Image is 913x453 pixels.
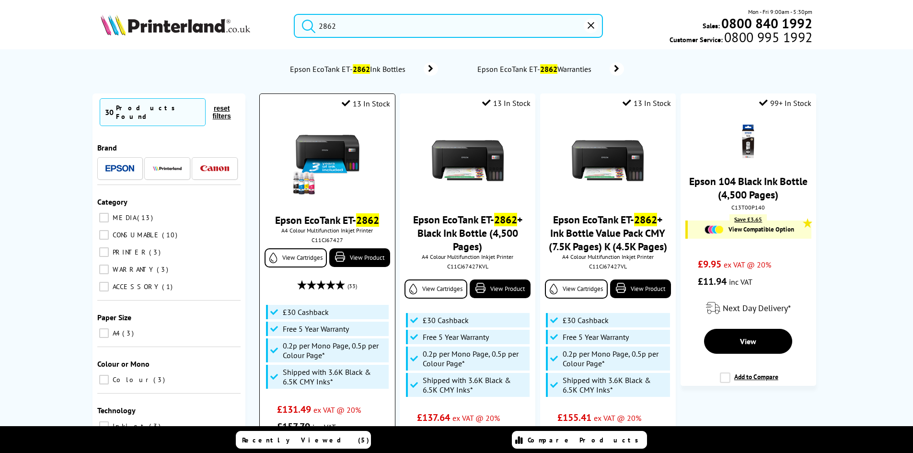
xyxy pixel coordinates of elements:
[353,64,370,74] mark: 2862
[724,260,771,269] span: ex VAT @ 20%
[291,125,363,197] img: epson-et-2862-ink-included-small.jpg
[153,166,182,171] img: Printerland
[432,125,504,197] img: Epson-ET-2810-Front-Main-Small.jpg
[110,375,152,384] span: Colour
[705,225,724,234] img: Cartridges
[277,403,311,416] span: £131.49
[688,204,809,211] div: C13T00P140
[99,375,109,384] input: Colour 3
[452,413,500,423] span: ex VAT @ 20%
[720,372,778,391] label: Add to Compare
[494,213,517,226] mark: 2862
[105,107,114,117] span: 30
[97,197,127,207] span: Category
[110,282,161,291] span: ACCESSORY
[689,174,808,201] a: Epson 104 Black Ink Bottle (4,500 Pages)
[294,14,603,38] input: Search product or brand
[99,282,109,291] input: ACCESSORY 1
[110,248,148,256] span: PRINTER
[610,279,671,298] a: View Product
[110,265,156,274] span: WARRANTY
[122,329,136,337] span: 3
[470,279,531,298] a: View Product
[116,104,200,121] div: Products Found
[731,125,765,158] img: Epson-104-Black-Ink-Bottle2-Small.gif
[482,98,531,108] div: 13 In Stock
[110,329,121,337] span: A4
[476,64,595,74] span: Epson EcoTank ET- Warranties
[404,279,467,299] a: View Cartridges
[540,64,557,74] mark: 2862
[423,349,527,368] span: 0.2p per Mono Page, 0.5p per Colour Page*
[740,337,756,346] span: View
[200,165,229,172] img: Canon
[723,33,812,42] span: 0800 995 1992
[528,436,644,444] span: Compare Products
[703,21,720,30] span: Sales:
[110,213,136,222] span: MEDIA
[289,64,409,74] span: Epson EcoTank ET- Ink Bottles
[623,98,671,108] div: 13 In Stock
[329,248,390,267] a: View Product
[563,349,667,368] span: 0.2p per Mono Page, 0.5p per Colour Page*
[149,422,163,430] span: 3
[162,282,175,291] span: 1
[512,431,647,449] a: Compare Products
[413,213,522,253] a: Epson EcoTank ET-2862+ Black Ink Bottle (4,500 Pages)
[101,14,282,37] a: Printerland Logo
[97,143,117,152] span: Brand
[476,62,624,76] a: Epson EcoTank ET-2862Warranties
[283,367,386,386] span: Shipped with 3.6K Black & 6.5K CMY Inks*
[265,248,327,267] a: View Cartridges
[721,14,812,32] b: 0800 840 1992
[563,332,629,342] span: Free 5 Year Warranty
[704,329,792,354] a: View
[149,248,163,256] span: 3
[423,375,527,395] span: Shipped with 3.6K Black & 6.5K CMY Inks*
[634,213,657,226] mark: 2862
[289,62,438,76] a: Epson EcoTank ET-2862Ink Bottles
[99,421,109,431] input: Inkjet 3
[729,214,767,224] div: Save £3.65
[347,277,357,295] span: (33)
[563,315,609,325] span: £30 Cashback
[356,213,379,227] mark: 2862
[312,422,336,432] span: inc VAT
[265,227,390,234] span: A4 Colour Multifunction Inkjet Printer
[110,231,161,239] span: CONSUMABLE
[670,33,812,44] span: Customer Service:
[105,165,134,172] img: Epson
[407,263,528,270] div: C11CJ67427KVL
[423,315,469,325] span: £30 Cashback
[99,230,109,240] input: CONSUMABLE 10
[137,213,155,222] span: 13
[101,14,250,35] img: Printerland Logo
[267,236,387,244] div: C11CJ67427
[720,19,812,28] a: 0800 840 1992
[729,277,752,287] span: inc VAT
[97,359,150,369] span: Colour or Mono
[728,225,794,233] span: View Compatible Option
[545,279,608,299] a: View Cartridges
[404,253,531,260] span: A4 Colour Multifunction Inkjet Printer
[594,413,641,423] span: ex VAT @ 20%
[99,265,109,274] input: WARRANTY 3
[275,213,379,227] a: Epson EcoTank ET-2862
[313,405,361,415] span: ex VAT @ 20%
[283,341,386,360] span: 0.2p per Mono Page, 0.5p per Colour Page*
[277,420,310,433] span: £157.79
[693,225,807,234] a: View Compatible Option
[206,104,238,120] button: reset filters
[99,247,109,257] input: PRINTER 3
[417,411,450,424] span: £137.64
[97,313,131,322] span: Paper Size
[545,253,671,260] span: A4 Colour Multifunction Inkjet Printer
[283,307,329,317] span: £30 Cashback
[748,7,812,16] span: Mon - Fri 9:00am - 5:30pm
[759,98,811,108] div: 99+ In Stock
[342,99,390,108] div: 13 In Stock
[698,275,727,288] span: £11.94
[283,324,349,334] span: Free 5 Year Warranty
[572,125,644,197] img: Epson-ET-2810-Front-Main-Small.jpg
[242,436,370,444] span: Recently Viewed (5)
